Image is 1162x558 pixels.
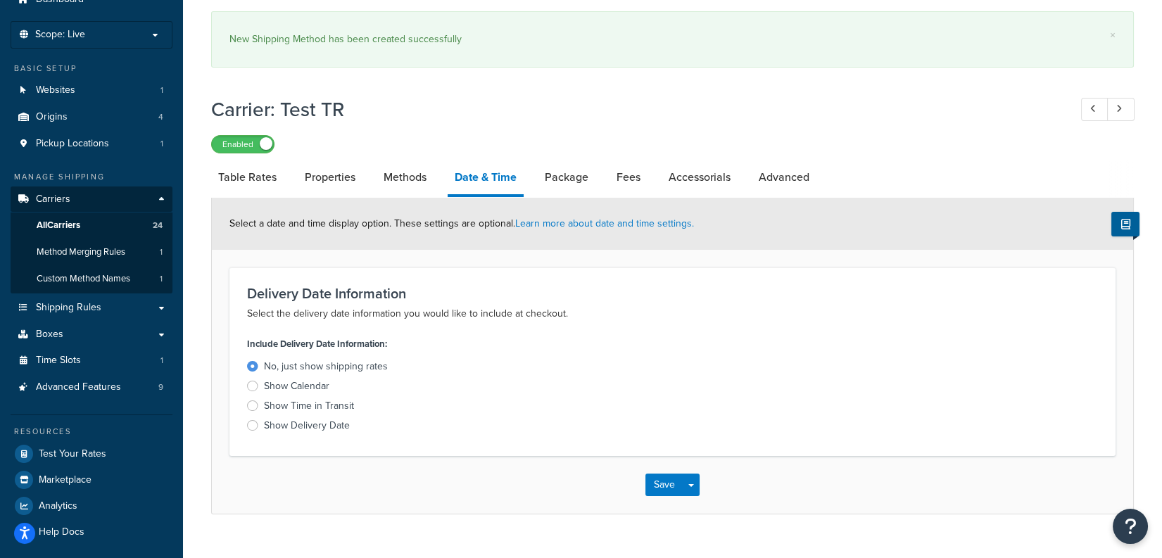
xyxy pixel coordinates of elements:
a: Package [538,160,595,194]
span: Test Your Rates [39,448,106,460]
a: Boxes [11,322,172,348]
div: Show Calendar [264,379,329,393]
li: Advanced Features [11,374,172,400]
a: AllCarriers24 [11,213,172,239]
span: Time Slots [36,355,81,367]
button: Open Resource Center [1113,509,1148,544]
li: Custom Method Names [11,266,172,292]
label: Enabled [212,136,274,153]
a: × [1110,30,1116,41]
a: Table Rates [211,160,284,194]
div: Manage Shipping [11,171,172,183]
a: Carriers [11,186,172,213]
span: Marketplace [39,474,91,486]
li: Method Merging Rules [11,239,172,265]
span: Pickup Locations [36,138,109,150]
a: Methods [377,160,434,194]
span: Method Merging Rules [37,246,125,258]
span: 9 [158,381,163,393]
a: Previous Record [1081,98,1109,121]
li: Origins [11,104,172,130]
div: New Shipping Method has been created successfully [229,30,1116,49]
span: 1 [160,355,163,367]
button: Show Help Docs [1111,212,1139,236]
a: Next Record [1107,98,1135,121]
a: Properties [298,160,362,194]
span: 1 [160,84,163,96]
a: Pickup Locations1 [11,131,172,157]
span: 1 [160,246,163,258]
a: Help Docs [11,519,172,545]
button: Save [645,474,683,496]
a: Advanced Features9 [11,374,172,400]
span: Advanced Features [36,381,121,393]
li: Websites [11,77,172,103]
span: Scope: Live [35,29,85,41]
div: Show Delivery Date [264,419,350,433]
div: Basic Setup [11,63,172,75]
span: 24 [153,220,163,232]
div: No, just show shipping rates [264,360,388,374]
div: Show Time in Transit [264,399,354,413]
span: 1 [160,273,163,285]
a: Advanced [752,160,816,194]
label: Include Delivery Date Information: [247,334,387,354]
a: Shipping Rules [11,295,172,321]
span: Select a date and time display option. These settings are optional. [229,216,694,231]
span: Boxes [36,329,63,341]
a: Accessorials [662,160,738,194]
span: Origins [36,111,68,123]
span: 1 [160,138,163,150]
a: Analytics [11,493,172,519]
h1: Carrier: Test TR [211,96,1055,123]
a: Websites1 [11,77,172,103]
li: Time Slots [11,348,172,374]
div: Resources [11,426,172,438]
a: Origins4 [11,104,172,130]
a: Method Merging Rules1 [11,239,172,265]
span: Websites [36,84,75,96]
span: 4 [158,111,163,123]
span: Analytics [39,500,77,512]
li: Pickup Locations [11,131,172,157]
h3: Delivery Date Information [247,286,1098,301]
a: Fees [610,160,648,194]
a: Date & Time [448,160,524,197]
a: Learn more about date and time settings. [515,216,694,231]
a: Marketplace [11,467,172,493]
span: Help Docs [39,526,84,538]
span: All Carriers [37,220,80,232]
span: Carriers [36,194,70,205]
li: Carriers [11,186,172,293]
span: Custom Method Names [37,273,130,285]
p: Select the delivery date information you would like to include at checkout. [247,305,1098,322]
span: Shipping Rules [36,302,101,314]
a: Time Slots1 [11,348,172,374]
a: Custom Method Names1 [11,266,172,292]
a: Test Your Rates [11,441,172,467]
